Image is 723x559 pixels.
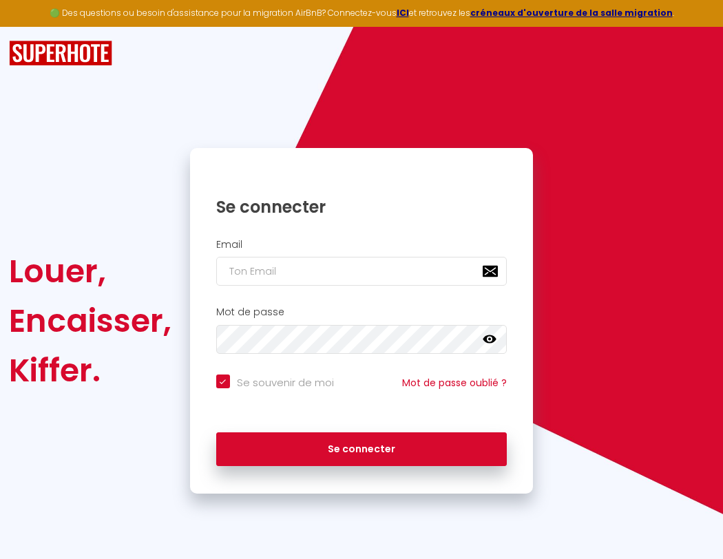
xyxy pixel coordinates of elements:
[397,7,409,19] a: ICI
[9,296,171,346] div: Encaisser,
[216,239,507,251] h2: Email
[9,246,171,296] div: Louer,
[9,346,171,395] div: Kiffer.
[402,376,507,390] a: Mot de passe oublié ?
[216,306,507,318] h2: Mot de passe
[216,196,507,218] h1: Se connecter
[216,257,507,286] input: Ton Email
[470,7,673,19] a: créneaux d'ouverture de la salle migration
[9,41,112,66] img: SuperHote logo
[216,432,507,467] button: Se connecter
